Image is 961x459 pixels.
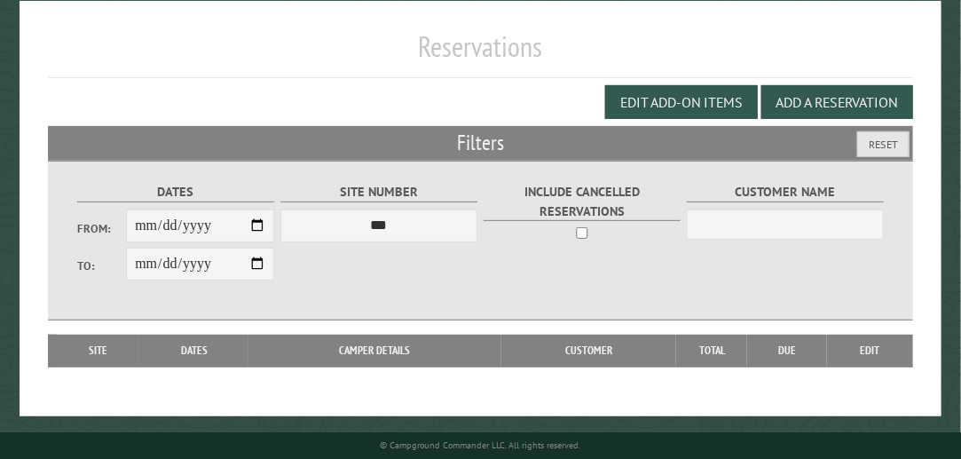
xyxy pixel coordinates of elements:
[687,182,885,202] label: Customer Name
[827,335,913,367] th: Edit
[48,29,913,78] h1: Reservations
[747,335,827,367] th: Due
[761,85,913,119] button: Add a Reservation
[248,335,501,367] th: Camper Details
[77,257,127,274] label: To:
[484,182,681,221] label: Include Cancelled Reservations
[77,182,275,202] label: Dates
[605,85,758,119] button: Edit Add-on Items
[139,335,248,367] th: Dates
[77,220,127,237] label: From:
[57,335,139,367] th: Site
[48,126,913,160] h2: Filters
[280,182,478,202] label: Site Number
[501,335,676,367] th: Customer
[676,335,747,367] th: Total
[380,439,580,451] small: © Campground Commander LLC. All rights reserved.
[857,131,910,157] button: Reset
